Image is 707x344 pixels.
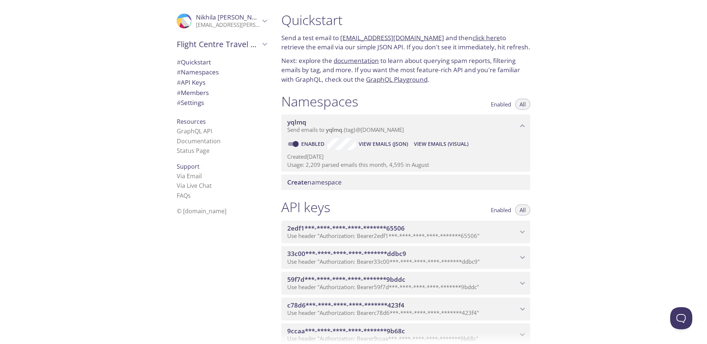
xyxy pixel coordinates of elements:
[196,21,260,29] p: [EMAIL_ADDRESS][PERSON_NAME][DOMAIN_NAME]
[356,138,411,150] button: View Emails (JSON)
[177,137,221,145] a: Documentation
[486,204,516,215] button: Enabled
[359,140,408,148] span: View Emails (JSON)
[177,78,205,87] span: API Keys
[177,88,209,97] span: Members
[177,58,211,66] span: Quickstart
[515,99,530,110] button: All
[171,77,272,88] div: API Keys
[171,67,272,77] div: Namespaces
[177,192,191,200] a: FAQ
[670,307,692,329] iframe: Help Scout Beacon - Open
[340,34,444,42] a: [EMAIL_ADDRESS][DOMAIN_NAME]
[171,57,272,67] div: Quickstart
[281,33,530,52] p: Send a test email to and then to retrieve the email via our simple JSON API. If you don't see it ...
[281,175,530,190] div: Create namespace
[171,35,272,54] div: Flight Centre Travel Group - Digital Commerce
[281,115,530,137] div: yqlmq namespace
[177,88,181,97] span: #
[177,182,212,190] a: Via Live Chat
[177,207,226,215] span: © [DOMAIN_NAME]
[196,13,267,21] span: Nikhila [PERSON_NAME]
[177,127,212,135] a: GraphQL API
[287,126,404,133] span: Send emails to . {tag} @[DOMAIN_NAME]
[171,9,272,33] div: Nikhila Kalva
[177,98,181,107] span: #
[177,117,206,126] span: Resources
[414,140,468,148] span: View Emails (Visual)
[177,68,219,76] span: Namespaces
[177,98,204,107] span: Settings
[171,88,272,98] div: Members
[472,34,500,42] a: click here
[177,162,200,171] span: Support
[177,68,181,76] span: #
[188,192,191,200] span: s
[326,126,342,133] span: yqlmq
[281,93,358,110] h1: Namespaces
[177,39,260,49] span: Flight Centre Travel Group - Digital Commerce
[281,199,330,215] h1: API keys
[300,140,327,147] a: Enabled
[281,56,530,84] p: Next: explore the to learn about querying spam reports, filtering emails by tag, and more. If you...
[287,161,524,169] p: Usage: 2,209 parsed emails this month, 4,595 in August
[287,178,342,186] span: namespace
[287,118,306,126] span: yqlmq
[177,78,181,87] span: #
[411,138,471,150] button: View Emails (Visual)
[177,147,210,155] a: Status Page
[515,204,530,215] button: All
[366,75,428,84] a: GraphQL Playground
[287,178,307,186] span: Create
[334,56,379,65] a: documentation
[171,98,272,108] div: Team Settings
[177,58,181,66] span: #
[486,99,516,110] button: Enabled
[281,12,530,28] h1: Quickstart
[287,153,524,161] p: Created [DATE]
[177,172,202,180] a: Via Email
